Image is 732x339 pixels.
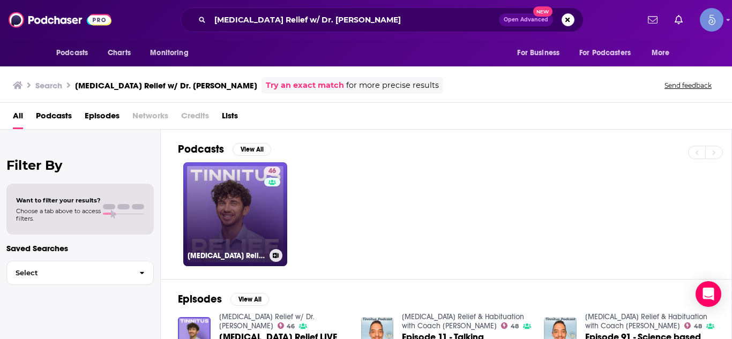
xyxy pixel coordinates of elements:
[6,261,154,285] button: Select
[6,243,154,253] p: Saved Searches
[35,80,62,91] h3: Search
[85,107,119,129] a: Episodes
[402,312,524,330] a: Tinnitus Relief & Habituation with Coach Frieder
[266,79,344,92] a: Try an exact match
[210,11,499,28] input: Search podcasts, credits, & more...
[504,17,548,22] span: Open Advanced
[101,43,137,63] a: Charts
[219,312,315,330] a: Tinnitus Relief w/ Dr. Ben Thompson
[501,322,519,329] a: 48
[572,43,646,63] button: open menu
[517,46,559,61] span: For Business
[652,46,670,61] span: More
[143,43,202,63] button: open menu
[13,107,23,129] a: All
[700,8,723,32] img: User Profile
[670,11,687,29] a: Show notifications dropdown
[346,79,439,92] span: for more precise results
[16,197,101,204] span: Want to filter your results?
[9,10,111,30] img: Podchaser - Follow, Share and Rate Podcasts
[181,7,584,32] div: Search podcasts, credits, & more...
[178,292,222,306] h2: Episodes
[6,157,154,173] h2: Filter By
[585,312,707,330] a: Tinnitus Relief & Habituation with Coach Frieder
[56,46,88,61] span: Podcasts
[183,162,287,266] a: 46[MEDICAL_DATA] Relief w/ Dr. [PERSON_NAME]
[700,8,723,32] button: Show profile menu
[178,142,271,156] a: PodcastsView All
[694,324,702,329] span: 48
[499,13,553,26] button: Open AdvancedNew
[16,207,101,222] span: Choose a tab above to access filters.
[181,107,209,129] span: Credits
[75,80,257,91] h3: [MEDICAL_DATA] Relief w/ Dr. [PERSON_NAME]
[287,324,295,329] span: 46
[696,281,721,307] div: Open Intercom Messenger
[644,11,662,29] a: Show notifications dropdown
[188,251,265,260] h3: [MEDICAL_DATA] Relief w/ Dr. [PERSON_NAME]
[36,107,72,129] a: Podcasts
[178,142,224,156] h2: Podcasts
[684,322,702,329] a: 48
[150,46,188,61] span: Monitoring
[108,46,131,61] span: Charts
[644,43,683,63] button: open menu
[132,107,168,129] span: Networks
[533,6,552,17] span: New
[222,107,238,129] a: Lists
[579,46,631,61] span: For Podcasters
[510,43,573,63] button: open menu
[661,81,715,90] button: Send feedback
[511,324,519,329] span: 48
[7,269,131,276] span: Select
[264,167,280,175] a: 46
[268,166,276,177] span: 46
[700,8,723,32] span: Logged in as Spiral5-G1
[230,293,269,306] button: View All
[278,322,295,329] a: 46
[178,292,269,306] a: EpisodesView All
[233,143,271,156] button: View All
[49,43,102,63] button: open menu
